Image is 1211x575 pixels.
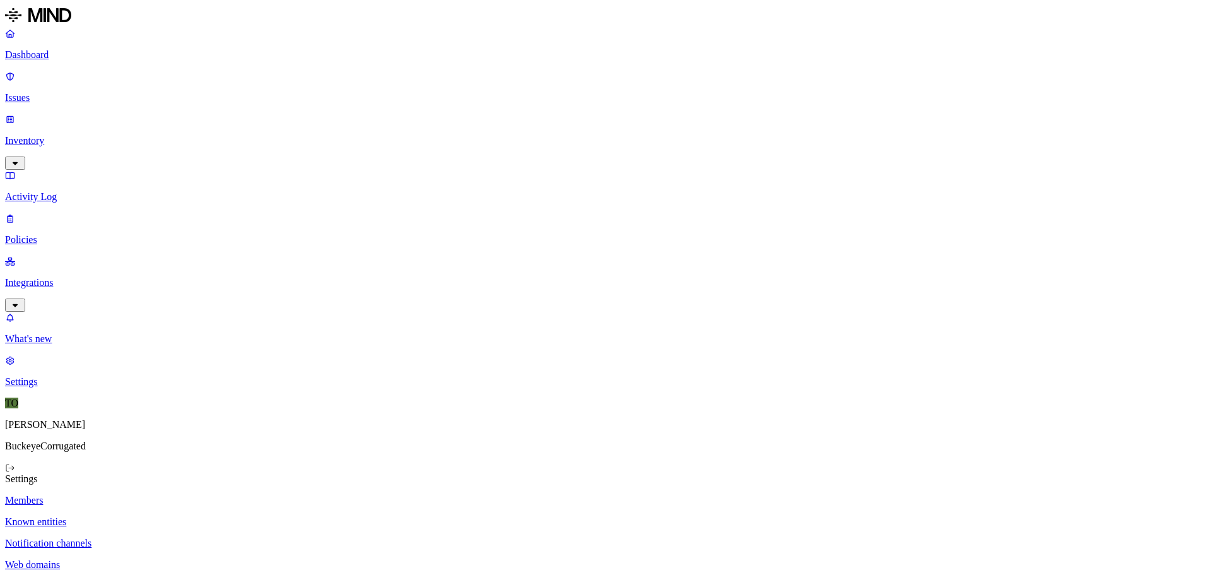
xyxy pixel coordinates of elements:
[5,376,1206,388] p: Settings
[5,538,1206,549] a: Notification channels
[5,559,1206,571] a: Web domains
[5,191,1206,203] p: Activity Log
[5,71,1206,104] a: Issues
[5,170,1206,203] a: Activity Log
[5,28,1206,61] a: Dashboard
[5,441,1206,452] p: BuckeyeCorrugated
[5,256,1206,310] a: Integrations
[5,49,1206,61] p: Dashboard
[5,213,1206,246] a: Policies
[5,333,1206,345] p: What's new
[5,277,1206,288] p: Integrations
[5,495,1206,506] a: Members
[5,92,1206,104] p: Issues
[5,114,1206,168] a: Inventory
[5,135,1206,146] p: Inventory
[5,312,1206,345] a: What's new
[5,473,1206,485] div: Settings
[5,5,71,25] img: MIND
[5,355,1206,388] a: Settings
[5,398,18,408] span: TO
[5,516,1206,528] a: Known entities
[5,234,1206,246] p: Policies
[5,5,1206,28] a: MIND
